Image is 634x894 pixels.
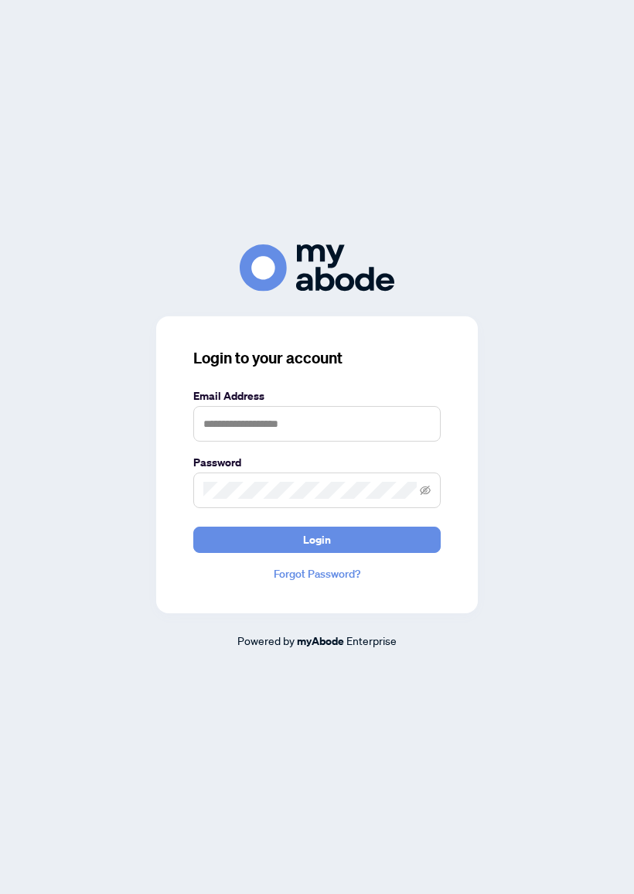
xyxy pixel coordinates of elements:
[193,454,441,471] label: Password
[193,565,441,582] a: Forgot Password?
[193,527,441,553] button: Login
[237,633,295,647] span: Powered by
[297,633,344,650] a: myAbode
[303,527,331,552] span: Login
[346,633,397,647] span: Enterprise
[420,485,431,496] span: eye-invisible
[240,244,394,292] img: ma-logo
[193,347,441,369] h3: Login to your account
[193,387,441,404] label: Email Address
